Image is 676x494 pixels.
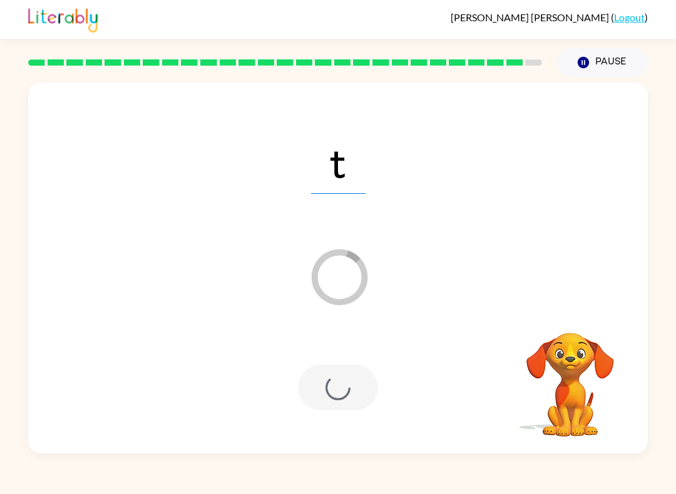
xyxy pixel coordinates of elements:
div: ( ) [451,11,648,23]
video: Your browser must support playing .mp4 files to use Literably. Please try using another browser. [508,313,633,438]
span: [PERSON_NAME] [PERSON_NAME] [451,11,611,23]
button: Pause [557,48,648,77]
a: Logout [614,11,645,23]
img: Literably [28,5,98,33]
span: t [311,129,366,194]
